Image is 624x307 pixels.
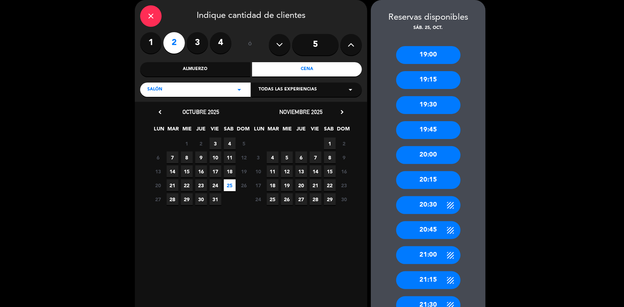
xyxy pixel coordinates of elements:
span: VIE [209,125,221,137]
span: 15 [324,165,336,177]
span: 21 [167,179,178,191]
span: 26 [238,179,250,191]
span: SAB [223,125,235,137]
span: 18 [224,165,236,177]
span: 18 [267,179,279,191]
div: 19:15 [396,71,461,89]
span: 13 [295,165,307,177]
span: 29 [181,193,193,205]
span: 28 [167,193,178,205]
span: 20 [152,179,164,191]
span: 10 [210,152,221,163]
i: chevron_left [156,108,164,116]
span: SAB [323,125,335,137]
span: VIE [309,125,321,137]
span: 3 [252,152,264,163]
span: 29 [324,193,336,205]
span: 25 [267,193,279,205]
span: 8 [324,152,336,163]
div: 20:45 [396,221,461,239]
span: MAR [267,125,279,137]
div: Indique cantidad de clientes [140,5,362,27]
span: 22 [324,179,336,191]
div: 20:30 [396,196,461,214]
span: 7 [310,152,321,163]
span: Salón [147,86,162,93]
span: 16 [195,165,207,177]
span: 25 [224,179,236,191]
span: 21 [310,179,321,191]
span: 24 [210,179,221,191]
span: 27 [152,193,164,205]
span: 30 [338,193,350,205]
label: 3 [187,32,208,54]
span: 17 [210,165,221,177]
i: arrow_drop_down [346,85,355,94]
div: 21:15 [396,271,461,289]
span: 2 [338,138,350,149]
i: arrow_drop_down [235,85,244,94]
span: 6 [295,152,307,163]
span: LUN [153,125,165,137]
span: 11 [224,152,236,163]
span: 13 [152,165,164,177]
div: sáb. 25, oct. [371,25,486,32]
div: 20:15 [396,171,461,189]
span: 2 [195,138,207,149]
span: 22 [181,179,193,191]
span: DOM [337,125,349,137]
span: 6 [152,152,164,163]
span: 14 [310,165,321,177]
span: MAR [167,125,179,137]
div: Almuerzo [140,62,250,76]
span: 16 [338,165,350,177]
span: 19 [281,179,293,191]
span: octubre 2025 [183,108,220,115]
span: 12 [238,152,250,163]
i: close [147,12,155,20]
span: 19 [238,165,250,177]
span: MIE [181,125,193,137]
span: 17 [252,179,264,191]
span: 1 [324,138,336,149]
label: 1 [140,32,162,54]
div: 21:00 [396,246,461,264]
span: 4 [267,152,279,163]
span: 9 [338,152,350,163]
span: 20 [295,179,307,191]
label: 4 [210,32,231,54]
span: 31 [210,193,221,205]
span: 4 [224,138,236,149]
span: DOM [237,125,249,137]
span: Todas las experiencias [259,86,317,93]
span: 24 [252,193,264,205]
span: 7 [167,152,178,163]
i: chevron_right [338,108,346,116]
span: noviembre 2025 [280,108,323,115]
span: 8 [181,152,193,163]
span: 30 [195,193,207,205]
div: Reservas disponibles [371,11,486,25]
span: 27 [295,193,307,205]
span: 28 [310,193,321,205]
div: Cena [252,62,362,76]
div: 19:00 [396,46,461,64]
span: JUE [195,125,207,137]
div: 19:45 [396,121,461,139]
label: 2 [163,32,185,54]
span: 12 [281,165,293,177]
span: 14 [167,165,178,177]
div: 20:00 [396,146,461,164]
span: MIE [281,125,293,137]
span: 1 [181,138,193,149]
span: 3 [210,138,221,149]
span: LUN [254,125,265,137]
div: 19:30 [396,96,461,114]
span: 15 [181,165,193,177]
span: 10 [252,165,264,177]
span: 26 [281,193,293,205]
span: 23 [338,179,350,191]
span: JUE [295,125,307,137]
span: 9 [195,152,207,163]
span: 11 [267,165,279,177]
